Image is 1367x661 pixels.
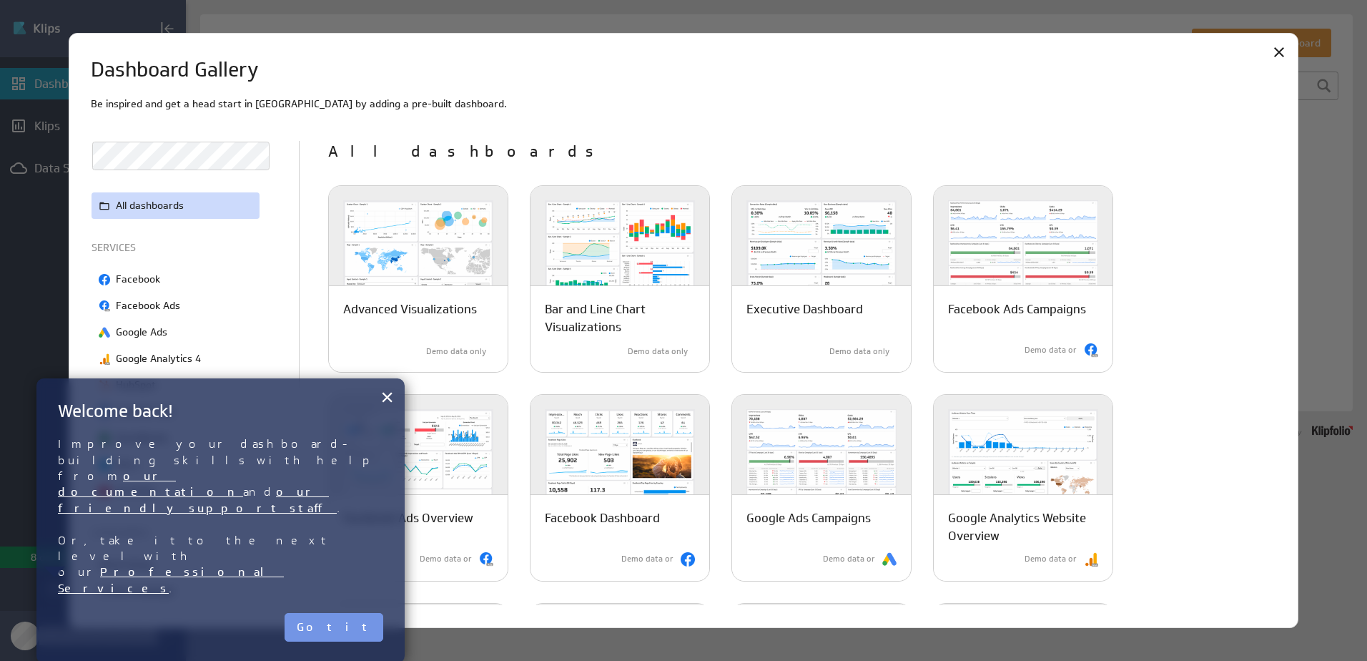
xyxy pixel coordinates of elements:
[58,469,243,499] a: our documentation
[116,298,180,313] p: Facebook Ads
[732,186,911,315] img: executive_dashboard-light-600x400.png
[58,437,386,483] span: Improve your dashboard-building skills with help from
[628,346,688,358] p: Demo data only
[934,395,1112,524] img: ga_website_overview-light-600x400.png
[91,97,1277,112] p: Be inspired and get a head start in [GEOGRAPHIC_DATA] by adding a pre-built dashboard.
[99,327,110,338] img: image8417636050194330799.png
[732,395,911,524] img: google_ads_performance-light-600x400.png
[116,325,167,340] p: Google Ads
[746,300,863,318] p: Executive Dashboard
[329,186,508,315] img: advanced_visualizations-light-600x400.png
[621,553,673,565] p: Demo data or
[823,553,875,565] p: Demo data or
[116,272,160,287] p: Facebook
[479,552,493,567] img: Facebook Ads
[530,395,709,524] img: facebook_dashboard-light-600x400.png
[99,274,110,285] img: image729517258887019810.png
[948,300,1086,318] p: Facebook Ads Campaigns
[99,353,110,365] img: image6502031566950861830.png
[58,400,383,422] h2: Welcome back!
[116,351,201,366] p: Google Analytics 4
[829,346,889,358] p: Demo data only
[91,55,259,85] h1: Dashboard Gallery
[92,240,263,255] p: SERVICES
[545,300,695,336] p: Bar and Line Chart Visualizations
[681,552,695,567] img: Facebook
[116,198,184,213] p: All dashboards
[243,485,276,499] span: and
[343,300,477,318] p: Advanced Visualizations
[58,485,337,514] a: our friendly support staff
[426,346,486,358] p: Demo data only
[58,534,339,579] span: Or, take it to the next level with our
[343,509,473,527] p: Facebook Ads Overview
[1267,40,1291,64] div: Close
[328,141,1276,164] p: All dashboards
[420,553,472,565] p: Demo data or
[934,186,1112,315] img: facebook_ads_campaigns-light-600x400.png
[169,582,180,595] span: .
[545,509,660,527] p: Facebook Dashboard
[285,613,383,642] button: Got it
[337,501,348,515] span: .
[882,552,897,567] img: Google Ads
[99,300,110,312] img: image2754833655435752804.png
[1025,344,1077,356] p: Demo data or
[1084,343,1098,358] img: Facebook Ads
[948,509,1098,545] p: Google Analytics Website Overview
[380,383,394,411] button: Close
[746,509,871,527] p: Google Ads Campaigns
[530,186,709,315] img: bar_line_chart-light-600x400.png
[329,395,508,524] img: facebook_ads_dashboard-light-600x400.png
[1025,553,1077,565] p: Demo data or
[58,565,284,594] a: Professional Services
[1084,552,1098,567] img: Google Analytics 4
